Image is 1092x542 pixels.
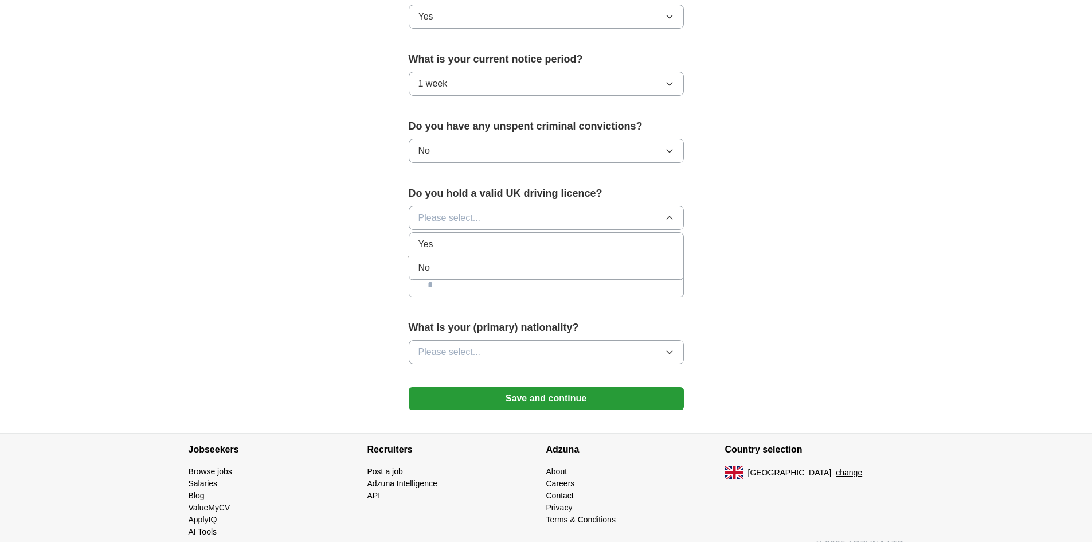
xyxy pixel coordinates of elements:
[409,186,684,201] label: Do you hold a valid UK driving licence?
[189,479,218,488] a: Salaries
[409,72,684,96] button: 1 week
[546,503,573,512] a: Privacy
[418,211,481,225] span: Please select...
[418,144,430,158] span: No
[418,77,448,91] span: 1 week
[725,434,904,466] h4: Country selection
[418,261,430,275] span: No
[546,467,567,476] a: About
[725,466,743,479] img: UK flag
[409,206,684,230] button: Please select...
[367,467,403,476] a: Post a job
[546,479,575,488] a: Careers
[409,340,684,364] button: Please select...
[418,237,433,251] span: Yes
[189,491,205,500] a: Blog
[367,491,381,500] a: API
[546,491,574,500] a: Contact
[409,320,684,336] label: What is your (primary) nationality?
[409,119,684,134] label: Do you have any unspent criminal convictions?
[418,10,433,24] span: Yes
[409,5,684,29] button: Yes
[546,515,616,524] a: Terms & Conditions
[409,52,684,67] label: What is your current notice period?
[836,467,862,479] button: change
[409,139,684,163] button: No
[748,467,832,479] span: [GEOGRAPHIC_DATA]
[189,527,217,536] a: AI Tools
[189,515,217,524] a: ApplyIQ
[367,479,437,488] a: Adzuna Intelligence
[189,467,232,476] a: Browse jobs
[418,345,481,359] span: Please select...
[189,503,230,512] a: ValueMyCV
[409,387,684,410] button: Save and continue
